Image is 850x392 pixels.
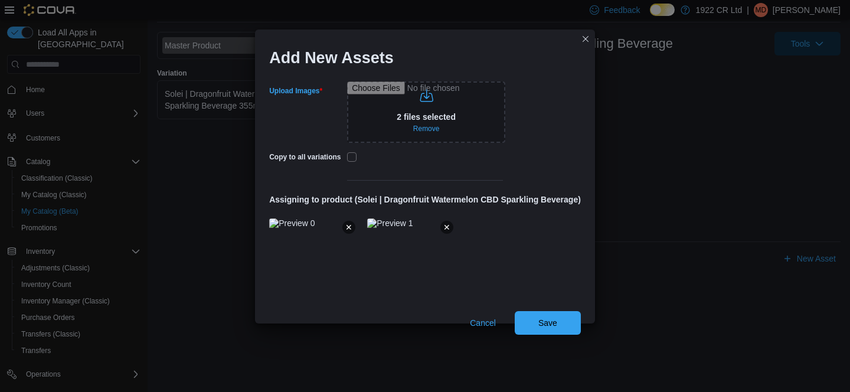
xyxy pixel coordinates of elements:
[269,152,341,162] label: Copy to all variations
[440,221,453,234] button: Delete image
[413,124,440,133] span: Remove
[408,122,444,136] button: Clear selected files
[342,221,355,234] button: Delete image
[269,218,315,228] img: Preview 0
[269,195,581,204] h4: Assigning to product ( Solei | Dragonfruit Watermelon CBD Sparkling Beverage )
[269,48,394,67] h1: Add New Assets
[578,32,593,46] button: Closes this modal window
[470,317,496,329] span: Cancel
[538,317,557,329] span: Save
[269,86,322,96] label: Upload Images
[465,311,501,335] button: Cancel
[515,311,581,335] button: Save
[367,218,413,228] img: Preview 1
